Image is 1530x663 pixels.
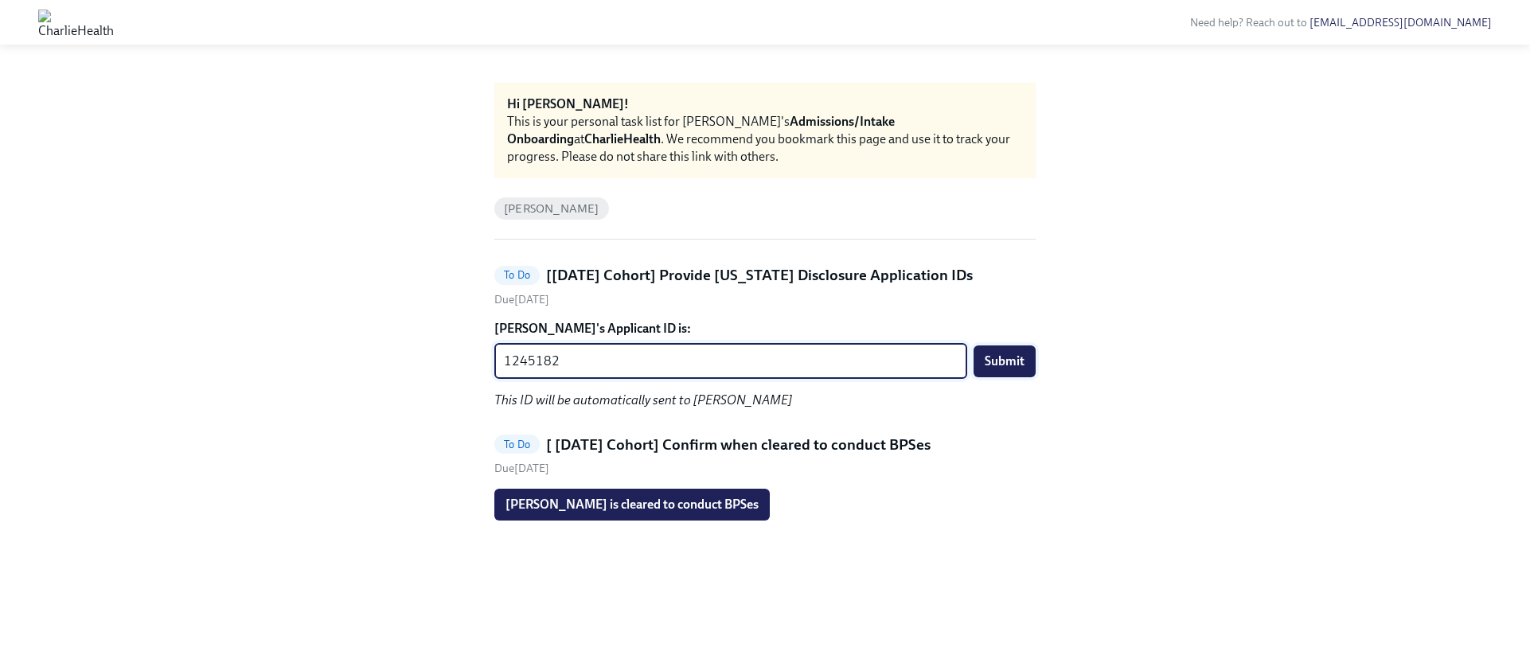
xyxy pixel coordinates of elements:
[494,203,609,215] span: [PERSON_NAME]
[1309,16,1492,29] a: [EMAIL_ADDRESS][DOMAIN_NAME]
[38,10,114,35] img: CharlieHealth
[494,320,1036,337] label: [PERSON_NAME]'s Applicant ID is:
[507,96,629,111] strong: Hi [PERSON_NAME]!
[505,497,759,513] span: [PERSON_NAME] is cleared to conduct BPSes
[494,489,770,521] button: [PERSON_NAME] is cleared to conduct BPSes
[504,352,958,371] textarea: 1245182
[985,353,1025,369] span: Submit
[584,131,661,146] strong: CharlieHealth
[494,462,549,475] span: Sunday, September 7th 2025, 10:00 am
[507,113,1023,166] div: This is your personal task list for [PERSON_NAME]'s at . We recommend you bookmark this page and ...
[494,435,1036,477] a: To Do[ [DATE] Cohort] Confirm when cleared to conduct BPSesDue[DATE]
[494,265,1036,307] a: To Do[[DATE] Cohort] Provide [US_STATE] Disclosure Application IDsDue[DATE]
[546,265,973,286] h5: [[DATE] Cohort] Provide [US_STATE] Disclosure Application IDs
[974,345,1036,377] button: Submit
[1190,16,1492,29] span: Need help? Reach out to
[494,293,549,306] span: Thursday, August 28th 2025, 10:00 am
[546,435,931,455] h5: [ [DATE] Cohort] Confirm when cleared to conduct BPSes
[494,269,540,281] span: To Do
[494,439,540,450] span: To Do
[494,392,793,408] em: This ID will be automatically sent to [PERSON_NAME]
